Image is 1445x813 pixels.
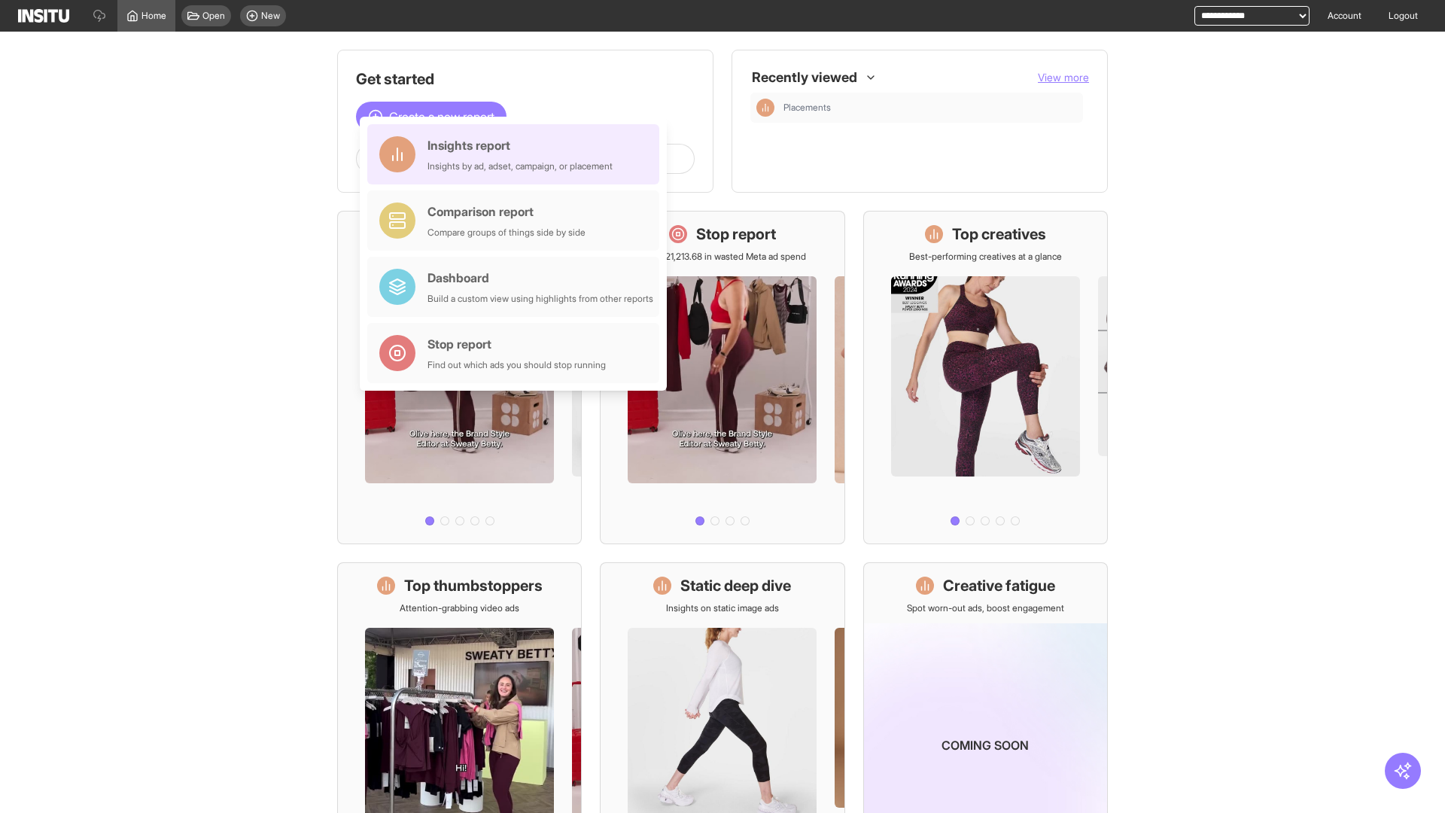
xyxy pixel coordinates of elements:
[427,335,606,353] div: Stop report
[427,269,653,287] div: Dashboard
[427,359,606,371] div: Find out which ads you should stop running
[1038,70,1089,85] button: View more
[680,575,791,596] h1: Static deep dive
[427,227,586,239] div: Compare groups of things side by side
[1038,71,1089,84] span: View more
[427,293,653,305] div: Build a custom view using highlights from other reports
[666,602,779,614] p: Insights on static image ads
[909,251,1062,263] p: Best-performing creatives at a glance
[141,10,166,22] span: Home
[427,160,613,172] div: Insights by ad, adset, campaign, or placement
[600,211,844,544] a: Stop reportSave £21,213.68 in wasted Meta ad spend
[18,9,69,23] img: Logo
[756,99,774,117] div: Insights
[404,575,543,596] h1: Top thumbstoppers
[696,224,776,245] h1: Stop report
[427,202,586,221] div: Comparison report
[356,102,507,132] button: Create a new report
[427,136,613,154] div: Insights report
[952,224,1046,245] h1: Top creatives
[638,251,806,263] p: Save £21,213.68 in wasted Meta ad spend
[202,10,225,22] span: Open
[863,211,1108,544] a: Top creativesBest-performing creatives at a glance
[400,602,519,614] p: Attention-grabbing video ads
[783,102,1077,114] span: Placements
[261,10,280,22] span: New
[356,69,695,90] h1: Get started
[783,102,831,114] span: Placements
[389,108,494,126] span: Create a new report
[337,211,582,544] a: What's live nowSee all active ads instantly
